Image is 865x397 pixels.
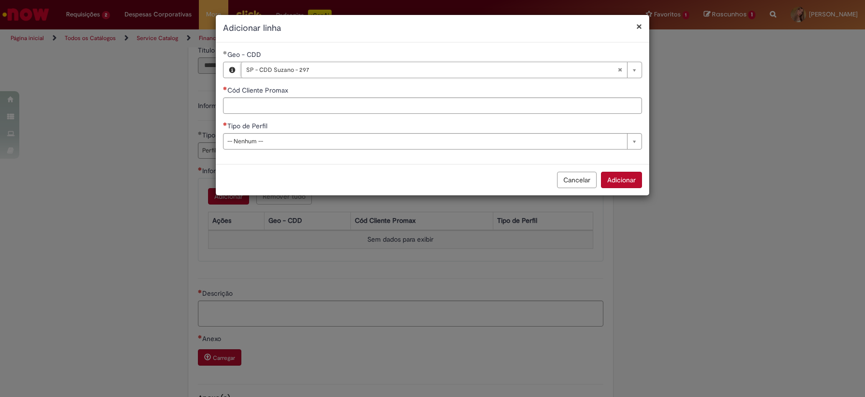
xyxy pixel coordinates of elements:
[227,86,290,95] span: Cód Cliente Promax
[636,21,642,31] button: Fechar modal
[613,62,627,78] abbr: Limpar campo Geo - CDD
[227,122,269,130] span: Tipo de Perfil
[223,86,227,90] span: Necessários
[557,172,597,188] button: Cancelar
[223,22,642,35] h2: Adicionar linha
[223,51,227,55] span: Obrigatório Preenchido
[223,62,241,78] button: Geo - CDD, Visualizar este registro SP - CDD Suzano - 297
[223,122,227,126] span: Necessários
[227,50,263,59] span: Necessários - Geo - CDD
[223,97,642,114] input: Cód Cliente Promax
[246,62,617,78] span: SP - CDD Suzano - 297
[601,172,642,188] button: Adicionar
[241,62,642,78] a: SP - CDD Suzano - 297Limpar campo Geo - CDD
[227,134,622,149] span: -- Nenhum --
